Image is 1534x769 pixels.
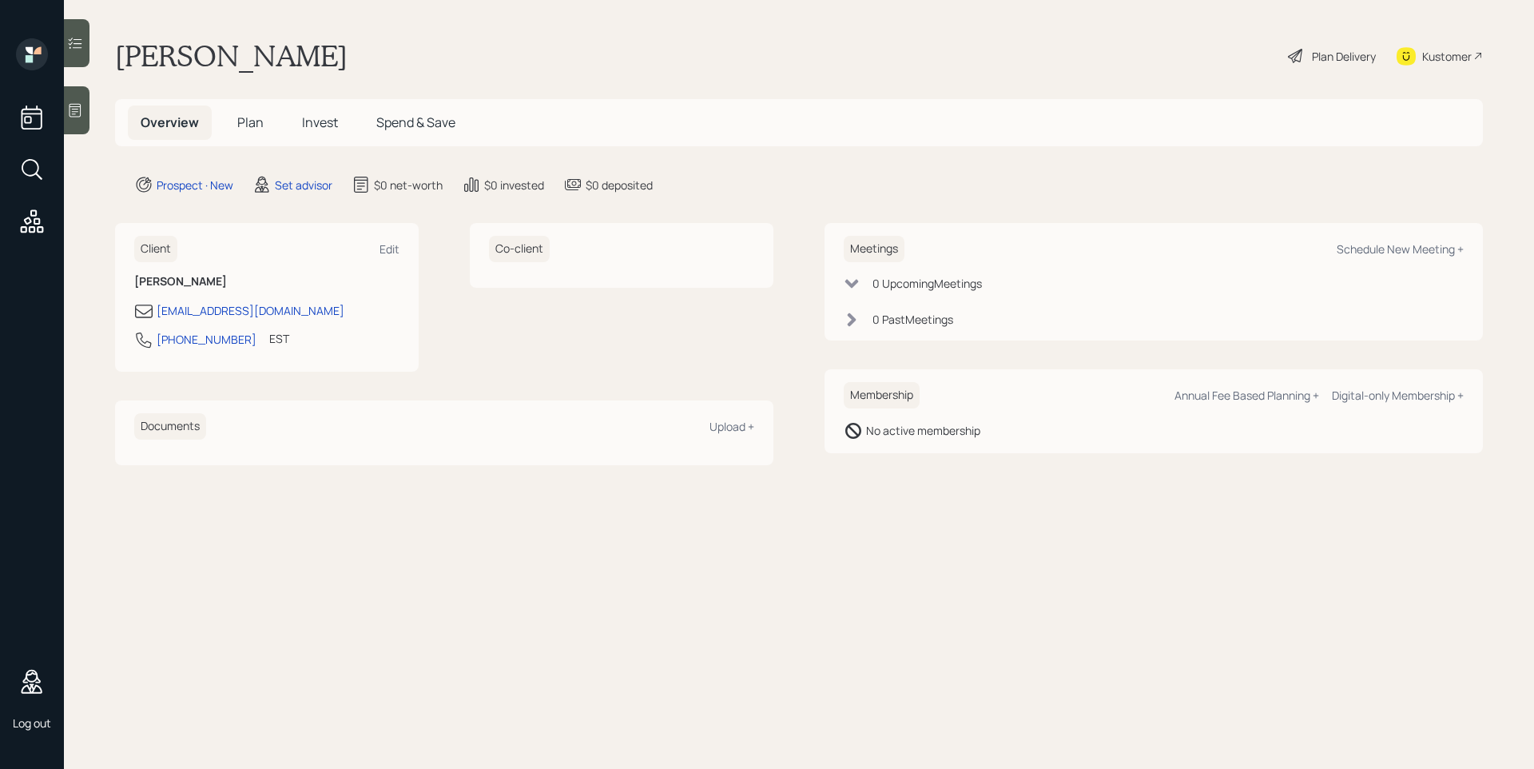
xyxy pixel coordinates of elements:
[866,422,980,439] div: No active membership
[376,114,455,131] span: Spend & Save
[1422,48,1472,65] div: Kustomer
[134,236,177,262] h6: Client
[157,177,233,193] div: Prospect · New
[157,331,256,348] div: [PHONE_NUMBER]
[844,236,904,262] h6: Meetings
[275,177,332,193] div: Set advisor
[134,413,206,440] h6: Documents
[269,330,289,347] div: EST
[1337,241,1464,257] div: Schedule New Meeting +
[141,114,199,131] span: Overview
[302,114,338,131] span: Invest
[13,715,51,731] div: Log out
[157,302,344,319] div: [EMAIL_ADDRESS][DOMAIN_NAME]
[484,177,544,193] div: $0 invested
[380,241,399,257] div: Edit
[872,275,982,292] div: 0 Upcoming Meeting s
[134,275,399,289] h6: [PERSON_NAME]
[374,177,443,193] div: $0 net-worth
[1332,388,1464,403] div: Digital-only Membership +
[1312,48,1376,65] div: Plan Delivery
[872,311,953,328] div: 0 Past Meeting s
[709,419,754,434] div: Upload +
[489,236,550,262] h6: Co-client
[844,382,920,408] h6: Membership
[1174,388,1319,403] div: Annual Fee Based Planning +
[115,38,348,74] h1: [PERSON_NAME]
[237,114,264,131] span: Plan
[586,177,653,193] div: $0 deposited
